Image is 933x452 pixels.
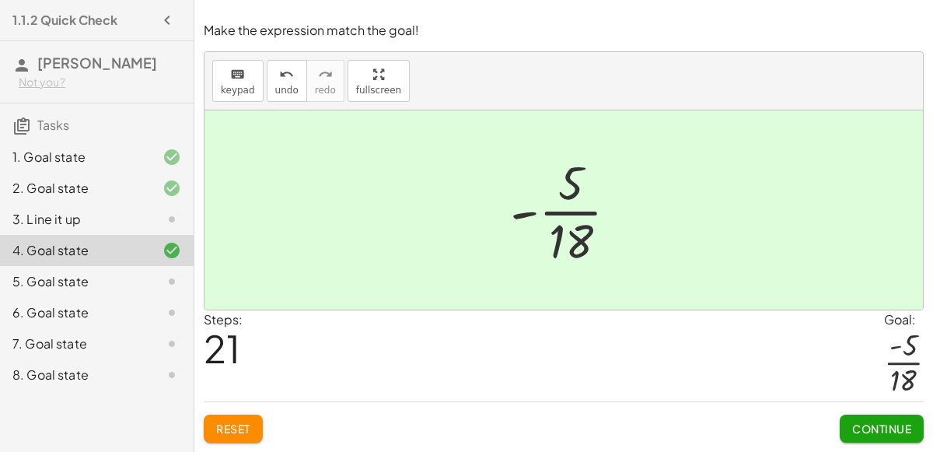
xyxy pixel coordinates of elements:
[162,335,181,353] i: Task not started.
[348,60,410,102] button: fullscreen
[37,117,69,133] span: Tasks
[162,241,181,260] i: Task finished and correct.
[216,422,250,436] span: Reset
[12,303,138,322] div: 6. Goal state
[204,415,263,443] button: Reset
[162,179,181,198] i: Task finished and correct.
[318,65,333,84] i: redo
[306,60,344,102] button: redoredo
[12,335,138,353] div: 7. Goal state
[279,65,294,84] i: undo
[19,75,181,90] div: Not you?
[356,85,401,96] span: fullscreen
[12,148,138,166] div: 1. Goal state
[12,11,117,30] h4: 1.1.2 Quick Check
[12,179,138,198] div: 2. Goal state
[267,60,307,102] button: undoundo
[12,241,138,260] div: 4. Goal state
[230,65,245,84] i: keyboard
[162,272,181,291] i: Task not started.
[275,85,299,96] span: undo
[315,85,336,96] span: redo
[162,366,181,384] i: Task not started.
[162,148,181,166] i: Task finished and correct.
[221,85,255,96] span: keypad
[162,303,181,322] i: Task not started.
[12,210,138,229] div: 3. Line it up
[840,415,924,443] button: Continue
[162,210,181,229] i: Task not started.
[884,310,924,329] div: Goal:
[12,366,138,384] div: 8. Goal state
[212,60,264,102] button: keyboardkeypad
[852,422,911,436] span: Continue
[204,311,243,328] label: Steps:
[204,22,924,40] p: Make the expression match the goal!
[37,54,157,72] span: [PERSON_NAME]
[204,324,240,372] span: 21
[12,272,138,291] div: 5. Goal state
